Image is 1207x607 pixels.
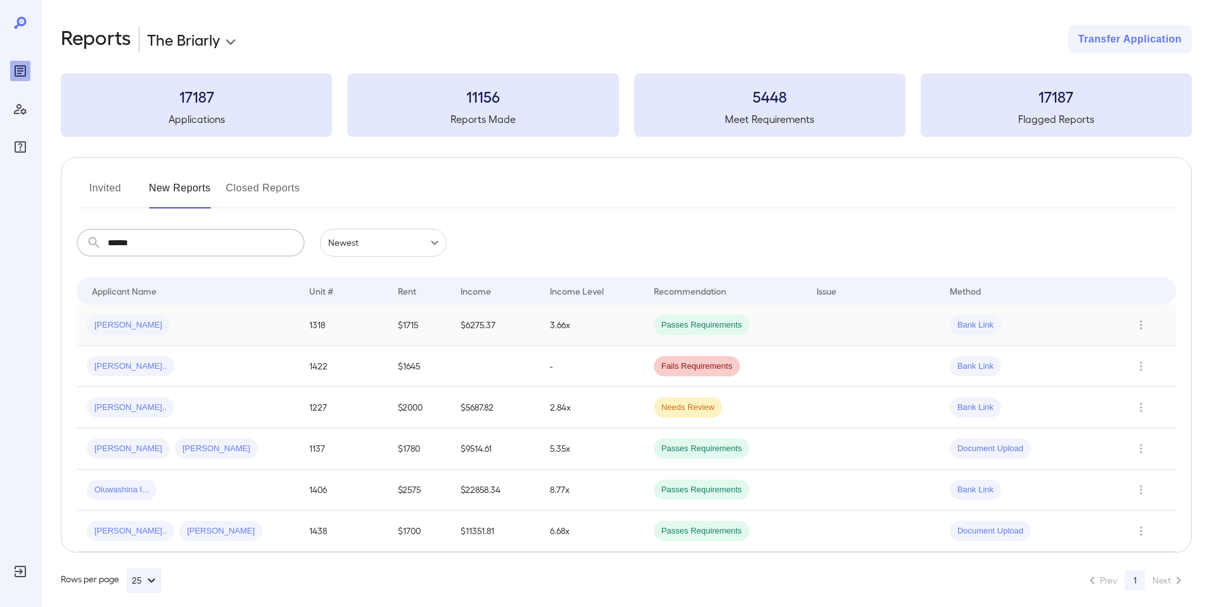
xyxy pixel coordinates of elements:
h5: Applications [61,112,332,127]
td: 5.35x [540,428,644,470]
td: $22858.34 [450,470,539,511]
span: [PERSON_NAME].. [87,525,174,537]
span: Passes Requirements [654,525,750,537]
span: [PERSON_NAME].. [87,402,174,414]
td: $1715 [388,305,451,346]
td: $1645 [388,346,451,387]
div: Reports [10,61,30,81]
td: 2.84x [540,387,644,428]
td: 1438 [299,511,388,552]
h2: Reports [61,25,131,53]
td: $2000 [388,387,451,428]
p: The Briarly [147,29,220,49]
div: Issue [817,283,837,298]
span: Needs Review [654,402,722,414]
button: Closed Reports [226,178,300,208]
span: Document Upload [950,443,1031,455]
h3: 11156 [347,86,618,106]
button: Row Actions [1131,480,1151,500]
td: $11351.81 [450,511,539,552]
span: Bank Link [950,402,1001,414]
button: Row Actions [1131,521,1151,541]
div: Manage Users [10,99,30,119]
div: Applicant Name [92,283,156,298]
div: Log Out [10,561,30,582]
div: Rows per page [61,568,162,593]
td: $1700 [388,511,451,552]
div: FAQ [10,137,30,157]
td: 1422 [299,346,388,387]
td: $2575 [388,470,451,511]
h3: 17187 [61,86,332,106]
div: Newest [320,229,447,257]
summary: 17187Applications11156Reports Made5448Meet Requirements17187Flagged Reports [61,73,1192,137]
button: Invited [77,178,134,208]
button: Row Actions [1131,438,1151,459]
td: 8.77x [540,470,644,511]
span: Bank Link [950,319,1001,331]
div: Rent [398,283,418,298]
span: [PERSON_NAME].. [87,361,174,373]
h5: Reports Made [347,112,618,127]
td: $9514.61 [450,428,539,470]
button: 25 [127,568,162,593]
span: Bank Link [950,484,1001,496]
td: 3.66x [540,305,644,346]
span: [PERSON_NAME] [175,443,258,455]
div: Method [950,283,981,298]
button: Row Actions [1131,315,1151,335]
h3: 17187 [921,86,1192,106]
button: Row Actions [1131,356,1151,376]
button: Row Actions [1131,397,1151,418]
td: $5687.82 [450,387,539,428]
div: Unit # [309,283,333,298]
h5: Flagged Reports [921,112,1192,127]
button: Transfer Application [1068,25,1192,53]
td: 1137 [299,428,388,470]
nav: pagination navigation [1079,570,1192,591]
button: New Reports [149,178,211,208]
span: Passes Requirements [654,443,750,455]
button: page 1 [1125,570,1145,591]
td: 1406 [299,470,388,511]
span: Fails Requirements [654,361,740,373]
td: $1780 [388,428,451,470]
td: 6.68x [540,511,644,552]
div: Income Level [550,283,604,298]
span: Bank Link [950,361,1001,373]
div: Recommendation [654,283,726,298]
h3: 5448 [634,86,905,106]
td: 1318 [299,305,388,346]
span: [PERSON_NAME] [87,443,170,455]
span: [PERSON_NAME] [179,525,262,537]
td: - [540,346,644,387]
td: 1227 [299,387,388,428]
div: Income [461,283,491,298]
h5: Meet Requirements [634,112,905,127]
td: $6275.37 [450,305,539,346]
span: Passes Requirements [654,484,750,496]
span: Passes Requirements [654,319,750,331]
span: [PERSON_NAME] [87,319,170,331]
span: Document Upload [950,525,1031,537]
span: Oluwashina I... [87,484,156,496]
